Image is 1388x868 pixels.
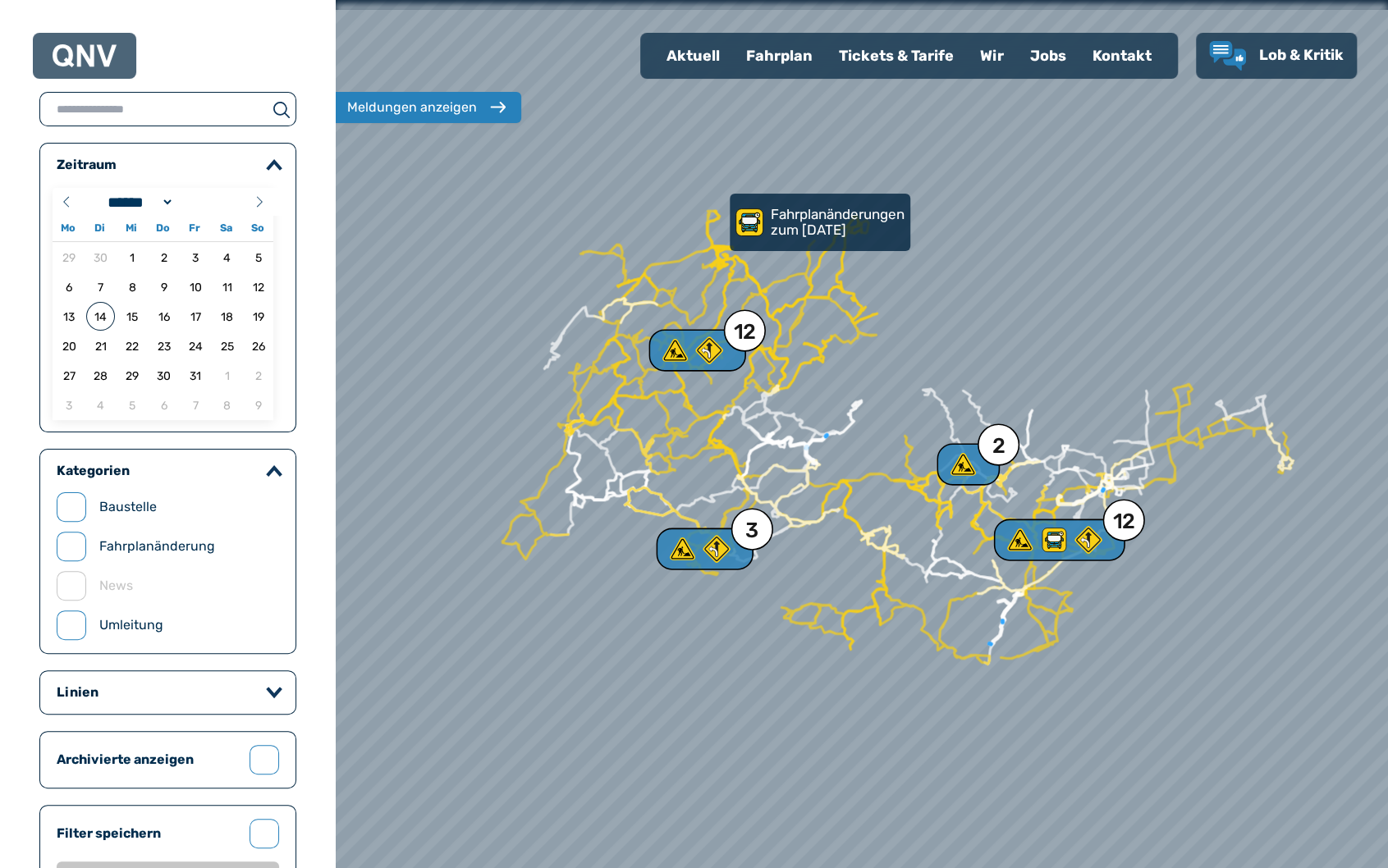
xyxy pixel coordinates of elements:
[245,302,273,331] span: 19.10.2025
[181,243,210,272] span: 03.10.2025
[181,302,210,331] span: 17.10.2025
[99,497,157,517] label: Baustelle
[99,615,163,635] label: Umleitung
[734,322,756,343] div: 12
[118,331,147,360] span: 22.10.2025
[55,331,84,360] span: 20.10.2025
[730,194,910,251] a: Fahrplanänderungen zum [DATE]
[118,302,147,331] span: 15.10.2025
[149,272,178,301] span: 09.10.2025
[149,391,178,419] span: 06.11.2025
[86,302,115,331] span: 14.10.2025
[86,331,115,360] span: 21.10.2025
[149,331,178,360] span: 23.10.2025
[84,223,115,234] span: Di
[674,536,733,562] div: 3
[213,302,241,331] span: 18.10.2025
[181,391,210,419] span: 07.11.2025
[1018,527,1098,553] div: 12
[57,684,98,701] legend: Linien
[210,223,241,234] span: Sa
[86,272,115,301] span: 07.10.2025
[103,194,175,211] select: Month
[245,243,273,272] span: 05.10.2025
[1079,34,1165,77] a: Kontakt
[118,391,147,419] span: 05.11.2025
[116,223,147,234] span: Mi
[1112,511,1134,532] div: 12
[213,391,241,419] span: 08.11.2025
[118,361,147,390] span: 29.10.2025
[55,243,84,272] span: 29.09.2025
[147,223,178,234] span: Do
[53,44,117,67] img: QNV Logo
[267,99,295,119] button: suchen
[245,272,273,301] span: 12.10.2025
[55,272,84,301] span: 06.10.2025
[57,824,236,843] label: Filter speichern
[118,243,147,272] span: 01.10.2025
[1259,46,1344,64] span: Lob & Kritik
[149,302,178,331] span: 16.10.2025
[948,451,986,477] div: 2
[1017,34,1079,77] a: Jobs
[53,223,84,234] span: Mo
[245,391,273,419] span: 09.11.2025
[179,223,210,234] span: Fr
[331,92,521,123] button: Meldungen anzeigen
[53,39,117,72] a: QNV Logo
[213,272,241,301] span: 11.10.2025
[99,537,215,556] label: Fahrplanänderung
[826,34,967,77] a: Tickets & Tarife
[213,243,241,272] span: 04.10.2025
[733,34,826,77] a: Fahrplan
[242,223,273,234] span: So
[245,361,273,390] span: 02.11.2025
[181,331,210,360] span: 24.10.2025
[967,34,1017,77] a: Wir
[992,436,1005,457] div: 2
[86,243,115,272] span: 30.09.2025
[57,750,236,770] label: Archivierte anzeigen
[667,337,726,363] div: 12
[149,361,178,390] span: 30.10.2025
[174,194,233,211] input: Year
[55,302,84,331] span: 13.10.2025
[181,272,210,301] span: 10.10.2025
[1209,41,1344,71] a: Lob & Kritik
[213,361,241,390] span: 01.11.2025
[213,331,241,360] span: 25.10.2025
[99,576,133,596] label: News
[55,361,84,390] span: 27.10.2025
[771,207,907,237] p: Fahrplanänderungen zum [DATE]
[57,463,130,479] legend: Kategorien
[57,157,117,173] legend: Zeitraum
[86,361,115,390] span: 28.10.2025
[347,98,477,117] div: Meldungen anzeigen
[745,520,758,541] div: 3
[245,331,273,360] span: 26.10.2025
[86,391,115,419] span: 04.11.2025
[149,243,178,272] span: 02.10.2025
[181,361,210,390] span: 31.10.2025
[55,391,84,419] span: 03.11.2025
[653,34,733,77] a: Aktuell
[118,272,147,301] span: 08.10.2025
